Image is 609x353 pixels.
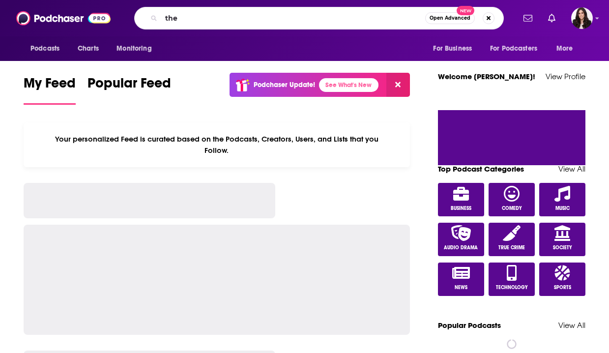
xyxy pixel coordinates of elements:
span: News [455,285,467,291]
a: Comedy [489,183,535,216]
span: Society [553,245,572,251]
span: Logged in as RebeccaShapiro [571,7,593,29]
span: Audio Drama [444,245,478,251]
a: Show notifications dropdown [520,10,536,27]
a: Popular Podcasts [438,321,501,330]
a: Society [539,223,585,256]
span: True Crime [498,245,525,251]
span: Business [451,206,471,211]
span: Podcasts [30,42,59,56]
span: Monitoring [116,42,151,56]
a: Show notifications dropdown [544,10,559,27]
button: open menu [110,39,164,58]
span: My Feed [24,75,76,97]
a: Charts [71,39,105,58]
a: Sports [539,263,585,296]
img: Podchaser - Follow, Share and Rate Podcasts [16,9,111,28]
div: Your personalized Feed is curated based on the Podcasts, Creators, Users, and Lists that you Follow. [24,122,410,167]
a: View All [558,321,585,330]
a: News [438,263,484,296]
span: For Podcasters [490,42,537,56]
span: For Business [433,42,472,56]
button: open menu [24,39,72,58]
span: Comedy [502,206,522,211]
span: Open Advanced [430,16,470,21]
button: Show profile menu [571,7,593,29]
a: Technology [489,263,535,296]
a: Welcome [PERSON_NAME]! [438,72,535,81]
a: Audio Drama [438,223,484,256]
a: View All [558,164,585,174]
span: Sports [554,285,571,291]
div: Search podcasts, credits, & more... [134,7,504,29]
a: My Feed [24,75,76,105]
a: Top Podcast Categories [438,164,524,174]
button: Open AdvancedNew [425,12,475,24]
span: Technology [496,285,528,291]
a: True Crime [489,223,535,256]
a: Popular Feed [87,75,171,105]
span: Charts [78,42,99,56]
span: Popular Feed [87,75,171,97]
p: Podchaser Update! [254,81,315,89]
a: View Profile [546,72,585,81]
input: Search podcasts, credits, & more... [161,10,425,26]
a: See What's New [319,78,378,92]
button: open menu [426,39,484,58]
a: Music [539,183,585,216]
a: Business [438,183,484,216]
span: New [457,6,474,15]
span: More [556,42,573,56]
span: Music [555,206,570,211]
button: open menu [484,39,551,58]
img: User Profile [571,7,593,29]
button: open menu [550,39,585,58]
